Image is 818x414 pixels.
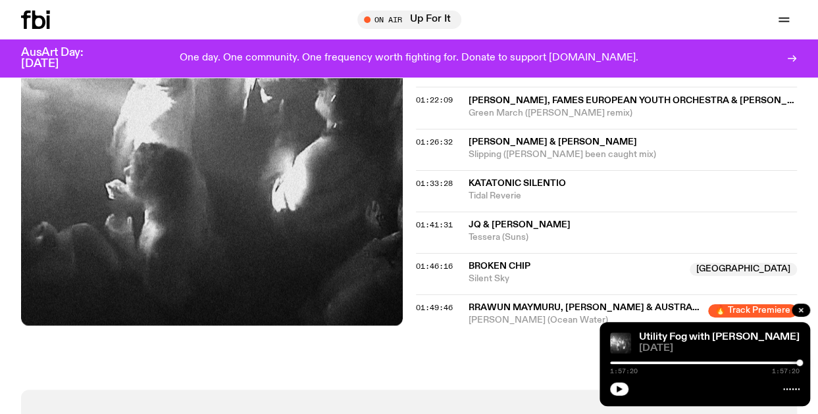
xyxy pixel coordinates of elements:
[469,107,798,120] span: Green March ([PERSON_NAME] remix)
[610,368,638,375] span: 1:57:20
[469,314,701,327] span: [PERSON_NAME] (Ocean Water)
[416,263,453,270] button: 01:46:16
[180,53,638,64] p: One day. One community. One frequency worth fighting for. Donate to support [DOMAIN_NAME].
[469,149,798,161] span: Slipping ([PERSON_NAME] been caught mix)
[469,262,530,271] span: Broken Chip
[772,368,800,375] span: 1:57:20
[469,231,798,244] span: Tessera (Suns)
[690,263,797,276] span: [GEOGRAPHIC_DATA]
[416,137,453,147] span: 01:26:32
[416,97,453,104] button: 01:22:09
[639,344,800,354] span: [DATE]
[469,179,566,188] span: Katatonic Silentio
[469,190,798,202] span: Tidal Reverie
[416,180,453,187] button: 01:33:28
[416,261,453,271] span: 01:46:16
[416,302,453,313] span: 01:49:46
[469,220,571,229] span: JQ & [PERSON_NAME]
[416,219,453,230] span: 01:41:31
[416,178,453,189] span: 01:33:28
[357,11,461,29] button: On AirUp For It
[469,273,682,285] span: Silent Sky
[416,221,453,229] button: 01:41:31
[639,332,800,342] a: Utility Fog with [PERSON_NAME]
[416,95,453,105] span: 01:22:09
[708,304,797,317] span: 🔥 Track Premiere
[610,333,631,354] img: Cover to feeo's album Goodness
[416,304,453,311] button: 01:49:46
[416,139,453,146] button: 01:26:32
[21,47,105,70] h3: AusArt Day: [DATE]
[469,137,637,147] span: [PERSON_NAME] & [PERSON_NAME]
